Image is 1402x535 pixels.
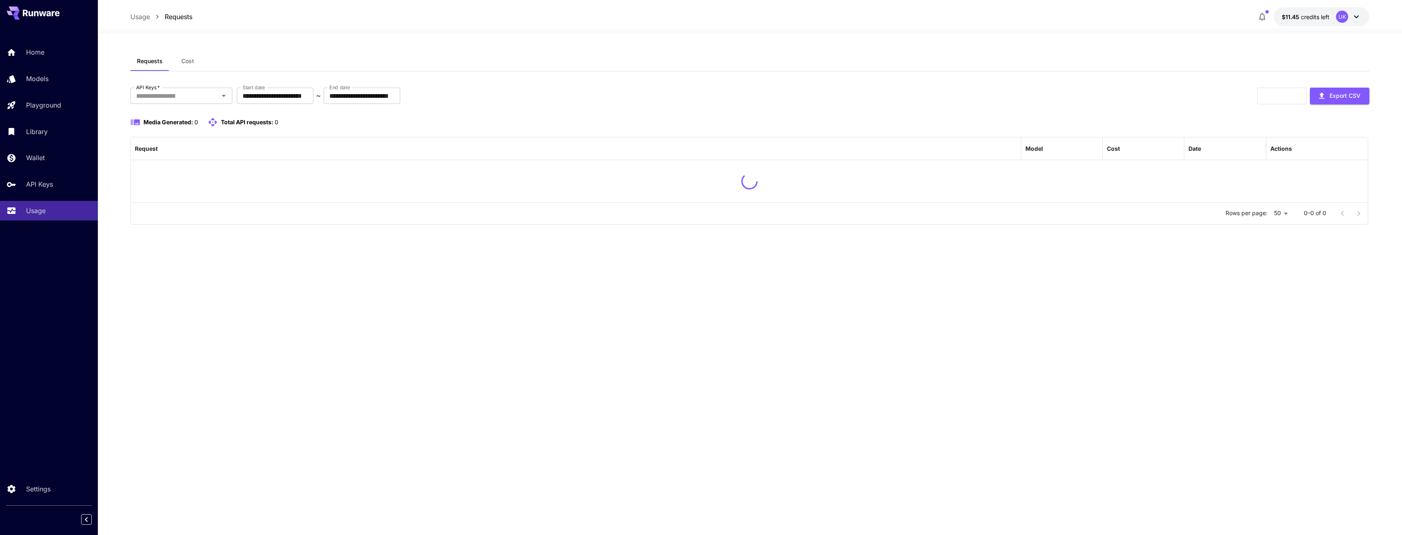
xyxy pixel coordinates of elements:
[1282,13,1301,20] span: $11.45
[26,100,61,110] p: Playground
[1282,13,1329,21] div: $11.4538
[221,119,273,125] span: Total API requests:
[26,484,51,494] p: Settings
[1310,88,1369,104] button: Export CSV
[1107,145,1120,152] div: Cost
[1025,145,1043,152] div: Model
[316,91,321,101] p: ~
[26,127,48,137] p: Library
[26,47,44,57] p: Home
[143,119,193,125] span: Media Generated:
[81,514,92,525] button: Collapse sidebar
[1336,11,1348,23] div: UK
[137,57,163,65] span: Requests
[1274,7,1369,26] button: $11.4538UK
[165,12,192,22] a: Requests
[26,206,46,216] p: Usage
[1270,145,1292,152] div: Actions
[329,84,350,91] label: End date
[194,119,198,125] span: 0
[275,119,278,125] span: 0
[130,12,192,22] nav: breadcrumb
[26,153,45,163] p: Wallet
[1271,207,1291,219] div: 50
[1226,209,1268,217] p: Rows per page:
[136,84,160,91] label: API Keys
[218,90,229,101] button: Open
[130,12,150,22] a: Usage
[1301,13,1329,20] span: credits left
[1188,145,1201,152] div: Date
[26,74,48,84] p: Models
[87,512,98,527] div: Collapse sidebar
[26,179,53,189] p: API Keys
[1304,209,1326,217] p: 0–0 of 0
[181,57,194,65] span: Cost
[135,145,158,152] div: Request
[242,84,265,91] label: Start date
